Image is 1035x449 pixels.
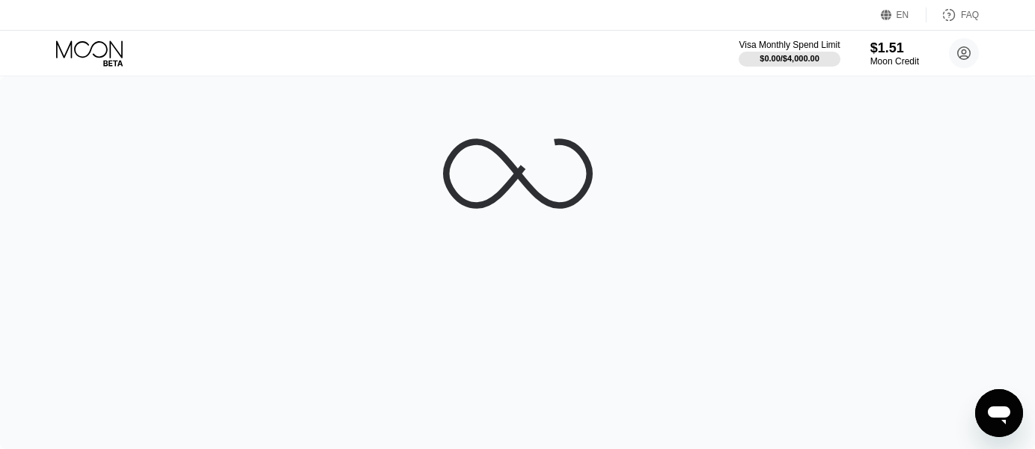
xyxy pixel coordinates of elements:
div: EN [897,10,909,20]
div: FAQ [926,7,979,22]
div: FAQ [961,10,979,20]
div: $0.00 / $4,000.00 [760,54,819,63]
div: EN [881,7,926,22]
div: Moon Credit [870,56,919,67]
div: $1.51 [870,40,919,56]
iframe: Button to launch messaging window [975,389,1023,437]
div: Visa Monthly Spend Limit$0.00/$4,000.00 [739,40,840,67]
div: $1.51Moon Credit [870,40,919,67]
div: Visa Monthly Spend Limit [739,40,840,50]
